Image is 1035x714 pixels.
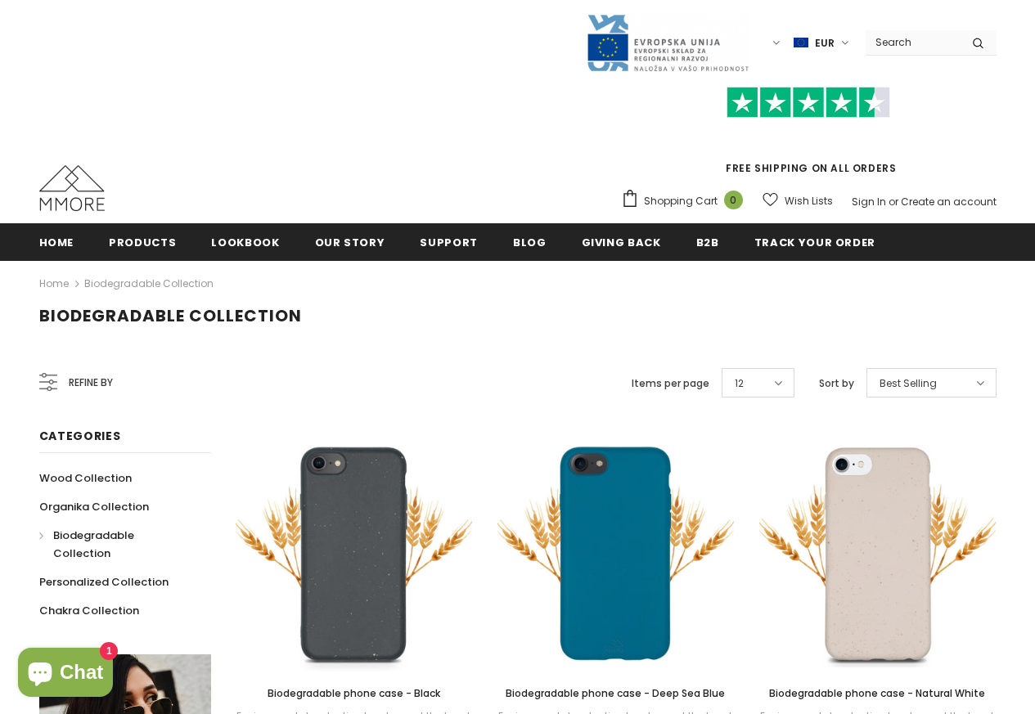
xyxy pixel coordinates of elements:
span: Giving back [582,235,661,250]
span: Categories [39,428,121,444]
span: Blog [513,235,547,250]
span: Track your order [754,235,875,250]
a: Giving back [582,223,661,260]
img: Javni Razpis [586,13,749,73]
a: Blog [513,223,547,260]
a: Biodegradable Collection [84,276,214,290]
a: Create an account [901,195,997,209]
a: B2B [696,223,719,260]
span: B2B [696,235,719,250]
span: Lookbook [211,235,279,250]
a: Wish Lists [763,186,833,215]
span: Biodegradable Collection [53,528,134,561]
span: or [889,195,898,209]
span: Wish Lists [785,193,833,209]
a: Home [39,223,74,260]
a: Chakra Collection [39,596,139,625]
a: Track your order [754,223,875,260]
a: Biodegradable phone case - Natural White [759,685,997,703]
span: Biodegradable phone case - Black [268,686,440,700]
a: Biodegradable Collection [39,521,193,568]
a: Home [39,274,69,294]
span: Shopping Cart [644,193,718,209]
a: Javni Razpis [586,35,749,49]
inbox-online-store-chat: Shopify online store chat [13,648,118,701]
span: Chakra Collection [39,603,139,618]
span: Our Story [315,235,385,250]
span: Biodegradable phone case - Natural White [769,686,985,700]
a: Wood Collection [39,464,132,492]
span: Wood Collection [39,470,132,486]
span: Best Selling [880,375,937,392]
iframe: Customer reviews powered by Trustpilot [621,118,997,160]
img: Trust Pilot Stars [727,87,890,119]
img: MMORE Cases [39,165,105,211]
span: 0 [724,191,743,209]
a: Organika Collection [39,492,149,521]
span: FREE SHIPPING ON ALL ORDERS [621,94,997,175]
label: Items per page [632,375,709,392]
input: Search Site [866,30,960,54]
a: Shopping Cart 0 [621,189,751,213]
span: Organika Collection [39,499,149,514]
span: EUR [815,35,835,52]
a: Lookbook [211,223,279,260]
span: Biodegradable phone case - Deep Sea Blue [506,686,725,700]
span: Biodegradable Collection [39,304,302,327]
a: support [420,223,478,260]
span: Products [109,235,176,250]
a: Personalized Collection [39,568,169,596]
span: support [420,235,478,250]
label: Sort by [819,375,854,392]
span: Home [39,235,74,250]
a: Sign In [852,195,886,209]
span: 12 [735,375,744,392]
a: Products [109,223,176,260]
a: Biodegradable phone case - Black [236,685,473,703]
a: Biodegradable phone case - Deep Sea Blue [497,685,735,703]
a: Our Story [315,223,385,260]
span: Refine by [69,374,113,392]
span: Personalized Collection [39,574,169,590]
